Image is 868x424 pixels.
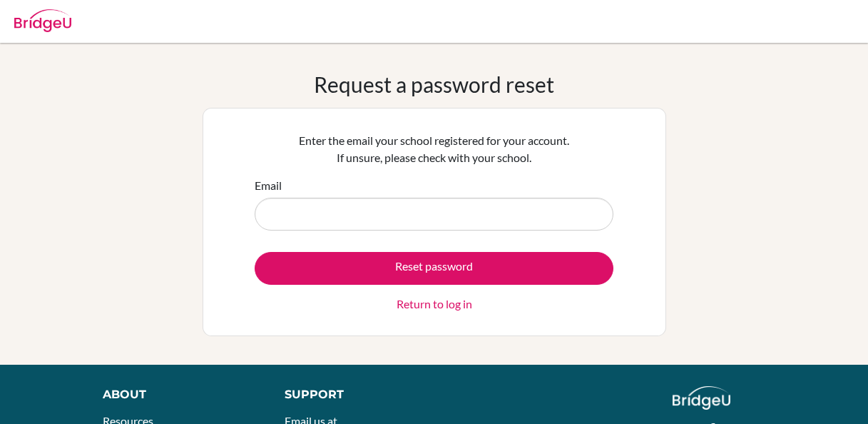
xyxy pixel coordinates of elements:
[14,9,71,32] img: Bridge-U
[255,132,613,166] p: Enter the email your school registered for your account. If unsure, please check with your school.
[673,386,730,410] img: logo_white@2x-f4f0deed5e89b7ecb1c2cc34c3e3d731f90f0f143d5ea2071677605dd97b5244.png
[255,177,282,194] label: Email
[397,296,472,313] a: Return to log in
[285,386,421,403] div: Support
[255,252,613,285] button: Reset password
[314,71,554,97] h1: Request a password reset
[103,386,252,403] div: About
